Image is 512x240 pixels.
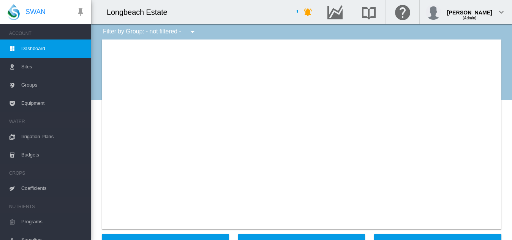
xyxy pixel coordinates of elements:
md-icon: icon-pin [76,8,85,17]
div: Longbeach Estate [107,7,174,17]
span: Equipment [21,94,85,112]
div: Filter by Group: - not filtered - [97,24,202,39]
md-icon: icon-menu-down [188,27,197,36]
span: Irrigation Plans [21,128,85,146]
span: CROPS [9,167,85,179]
img: SWAN-Landscape-Logo-Colour-drop.png [8,4,20,20]
button: icon-menu-down [185,24,200,39]
div: [PERSON_NAME] [447,6,492,13]
span: SWAN [25,7,46,17]
span: ACCOUNT [9,27,85,39]
span: Programs [21,213,85,231]
md-icon: icon-chevron-down [497,8,506,17]
span: Coefficients [21,179,85,197]
span: Groups [21,76,85,94]
span: NUTRIENTS [9,201,85,213]
img: profile.jpg [426,5,441,20]
md-icon: Click here for help [393,8,412,17]
span: Sites [21,58,85,76]
span: WATER [9,115,85,128]
span: (Admin) [463,16,476,20]
button: icon-bell-ring [300,5,316,20]
span: Budgets [21,146,85,164]
span: Dashboard [21,39,85,58]
md-icon: Search the knowledge base [360,8,378,17]
md-icon: icon-bell-ring [303,8,313,17]
md-icon: Go to the Data Hub [326,8,344,17]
